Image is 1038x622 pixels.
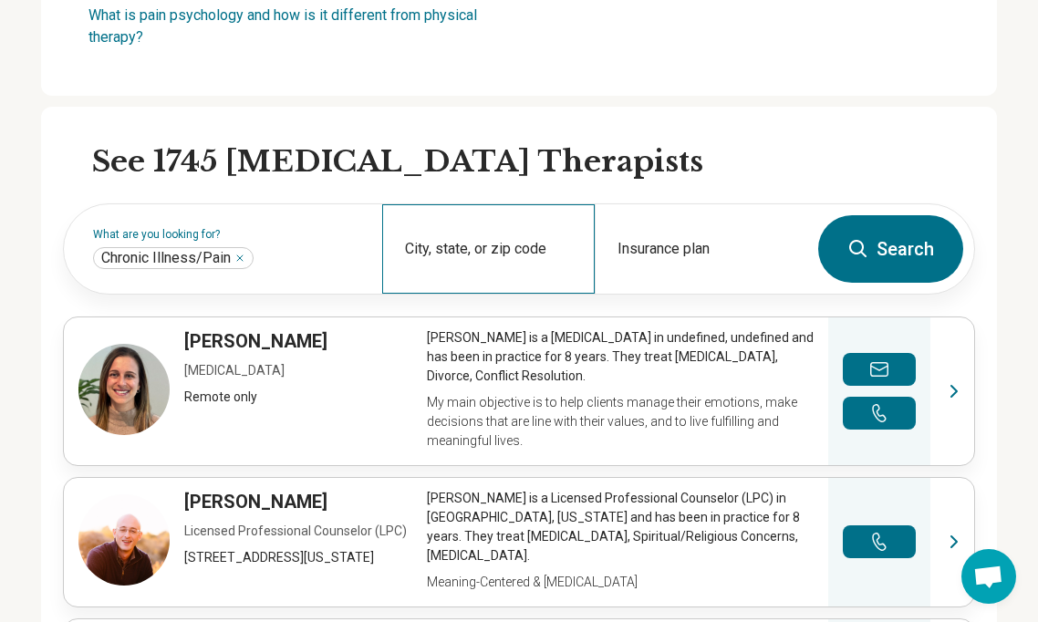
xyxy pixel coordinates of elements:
div: Chronic Illness/Pain [93,247,254,269]
a: What is pain psychology and how is it different from physical therapy? [88,6,477,46]
button: Make a phone call [843,397,916,430]
span: Chronic Illness/Pain [101,249,231,267]
button: Search [818,215,963,283]
button: Make a phone call [843,525,916,558]
h2: See 1745 [MEDICAL_DATA] Therapists [92,143,975,181]
label: What are you looking for? [93,229,360,240]
button: Send a message [843,353,916,386]
button: Chronic Illness/Pain [234,253,245,264]
div: Open chat [961,549,1016,604]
